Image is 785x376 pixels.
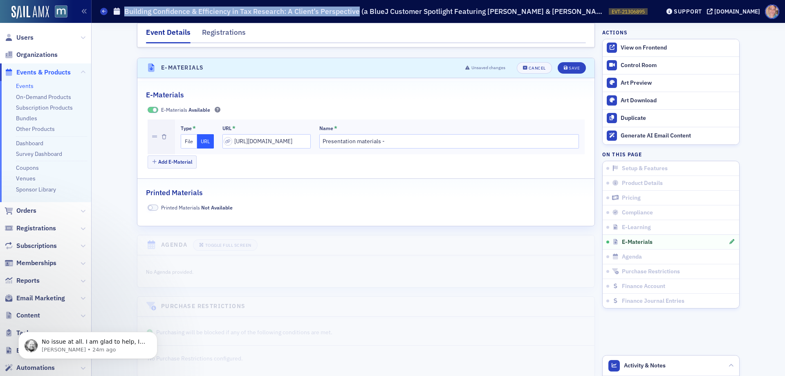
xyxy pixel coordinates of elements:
button: Save [558,62,586,74]
span: E-Learning [622,224,651,231]
span: Users [16,33,34,42]
span: Available [188,106,210,113]
a: Survey Dashboard [16,150,62,158]
a: Events [16,82,34,90]
div: View on Frontend [621,44,735,52]
a: Email Marketing [4,294,65,303]
span: E-Materials [622,239,653,246]
a: E-Learning [4,346,48,355]
img: SailAMX [11,6,49,19]
div: Duplicate [621,115,735,122]
span: Purchase Restrictions [622,268,680,275]
div: [DOMAIN_NAME] [714,8,760,15]
abbr: This field is required [232,125,235,131]
h2: Printed Materials [146,187,203,198]
a: Sponsor Library [16,186,56,193]
span: Organizations [16,50,58,59]
a: Users [4,33,34,42]
a: Coupons [16,164,39,171]
a: Tasks [4,329,34,338]
a: Dashboard [16,140,43,147]
span: Product Details [622,180,663,187]
h1: Building Confidence & Efficiency in Tax Research: A Client’s Perspective (a BlueJ Customer Spotli... [124,7,605,16]
span: Email Marketing [16,294,65,303]
div: Support [674,8,702,15]
span: EVT-21306895 [612,8,645,15]
a: Other Products [16,125,55,133]
span: Finance Account [622,283,665,290]
span: Subscriptions [16,241,57,250]
iframe: Intercom notifications message [6,315,170,372]
p: No Purchase Restrictions configured. [148,354,585,363]
span: Memberships [16,259,56,268]
span: Setup & Features [622,165,668,172]
span: Printed Materials [161,204,233,211]
button: Add E-Material [148,155,197,168]
span: Not Available [201,204,233,211]
h4: Actions [602,29,628,36]
span: Available [148,107,158,113]
span: Agenda [622,253,642,261]
span: Finance Journal Entries [622,297,684,305]
span: Orders [16,206,36,215]
a: Venues [16,175,36,182]
a: Control Room [603,57,739,74]
a: Bundles [16,115,37,122]
span: Activity & Notes [624,361,666,370]
div: Generate AI Email Content [621,132,735,140]
span: Profile [765,5,779,19]
a: On-Demand Products [16,93,71,101]
button: Generate AI Email Content [603,127,739,144]
h4: E-Materials [161,63,204,72]
a: Events & Products [4,68,71,77]
abbr: This field is required [193,125,196,131]
div: Type [181,125,192,131]
a: Reports [4,276,40,285]
span: Pricing [622,194,641,202]
div: Art Download [621,97,735,104]
p: Purchasing will be blocked if any of the following conditions are met. [146,328,586,337]
div: No Agenda provided. [146,267,421,276]
span: Unsaved changes [471,65,505,71]
button: Cancel [517,62,552,74]
a: View on Frontend [603,39,739,56]
span: Not Available [148,205,158,211]
button: Duplicate [603,109,739,127]
a: Subscription Products [16,104,73,111]
a: Orders [4,206,36,215]
a: Automations [4,363,55,372]
div: URL [222,125,231,131]
img: SailAMX [55,5,67,18]
h4: Agenda [161,241,187,249]
h4: On this page [602,151,740,158]
div: Registrations [202,27,246,42]
a: Memberships [4,259,56,268]
a: Art Download [603,92,739,109]
button: Toggle Full Screen [193,239,258,251]
button: URL [197,134,214,149]
span: Registrations [16,224,56,233]
div: Event Details [146,27,191,43]
div: Toggle Full Screen [205,243,251,248]
div: Control Room [621,62,735,69]
h4: Purchase Restrictions [161,302,245,311]
a: Subscriptions [4,241,57,250]
a: Content [4,311,40,320]
div: Save [569,66,580,70]
span: Reports [16,276,40,285]
a: Organizations [4,50,58,59]
a: Registrations [4,224,56,233]
a: Art Preview [603,74,739,92]
a: View Homepage [49,5,67,19]
h2: E-Materials [146,90,184,100]
span: E-Materials [161,106,210,113]
abbr: This field is required [334,125,337,131]
div: Cancel [529,66,546,70]
div: Name [319,125,333,131]
button: [DOMAIN_NAME] [707,9,763,14]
